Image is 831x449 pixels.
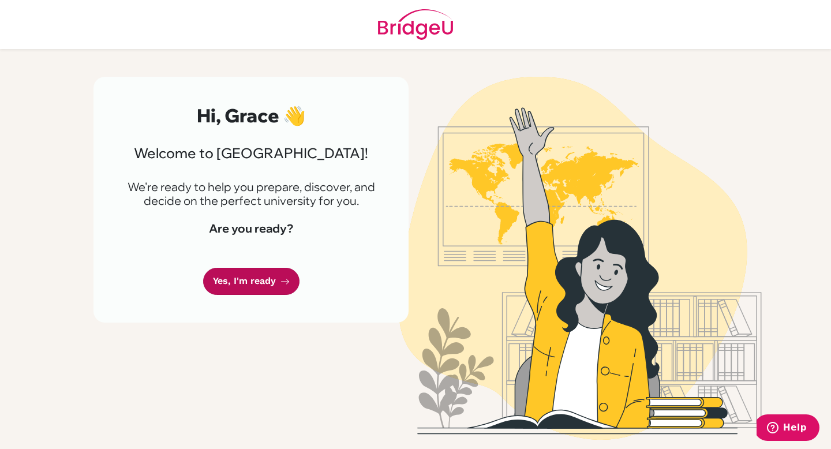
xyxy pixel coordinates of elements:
iframe: Opens a widget where you can find more information [757,414,819,443]
p: We're ready to help you prepare, discover, and decide on the perfect university for you. [121,180,381,208]
h2: Hi, Grace 👋 [121,104,381,126]
h3: Welcome to [GEOGRAPHIC_DATA]! [121,145,381,162]
h4: Are you ready? [121,222,381,235]
a: Yes, I'm ready [203,268,300,295]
